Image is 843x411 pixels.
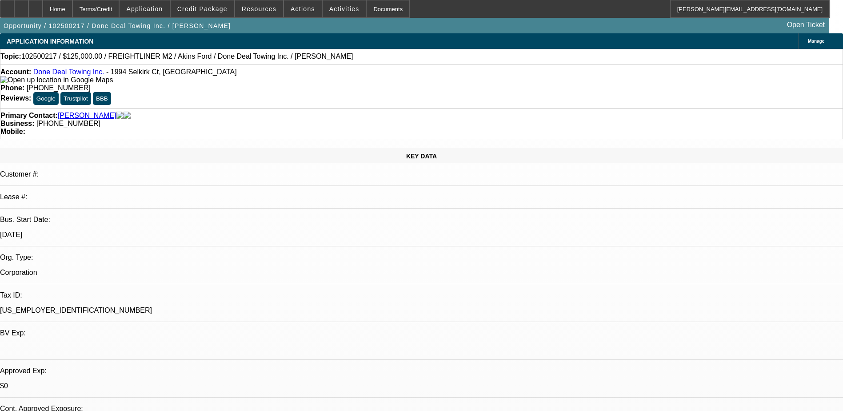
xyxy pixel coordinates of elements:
span: KEY DATA [406,153,437,160]
strong: Account: [0,68,31,76]
button: BBB [93,92,111,105]
button: Application [120,0,169,17]
img: linkedin-icon.png [124,112,131,120]
strong: Mobile: [0,128,25,135]
span: [PHONE_NUMBER] [36,120,100,127]
button: Trustpilot [60,92,91,105]
strong: Primary Contact: [0,112,58,120]
button: Actions [284,0,322,17]
button: Credit Package [171,0,234,17]
button: Resources [235,0,283,17]
span: 102500217 / $125,000.00 / FREIGHTLINER M2 / Akins Ford / Done Deal Towing Inc. / [PERSON_NAME] [21,52,353,60]
a: View Google Maps [0,76,113,84]
img: Open up location in Google Maps [0,76,113,84]
img: facebook-icon.png [116,112,124,120]
span: - 1994 Selkirk Ct, [GEOGRAPHIC_DATA] [106,68,237,76]
button: Activities [323,0,366,17]
strong: Business: [0,120,34,127]
span: Manage [808,39,824,44]
span: Opportunity / 102500217 / Done Deal Towing Inc. / [PERSON_NAME] [4,22,231,29]
span: Application [126,5,163,12]
a: Open Ticket [783,17,828,32]
strong: Reviews: [0,94,31,102]
span: Actions [291,5,315,12]
strong: Topic: [0,52,21,60]
button: Google [33,92,59,105]
a: Done Deal Towing Inc. [33,68,104,76]
span: [PHONE_NUMBER] [27,84,91,92]
span: Activities [329,5,360,12]
span: Credit Package [177,5,228,12]
span: Resources [242,5,276,12]
a: [PERSON_NAME] [58,112,116,120]
span: APPLICATION INFORMATION [7,38,93,45]
strong: Phone: [0,84,24,92]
